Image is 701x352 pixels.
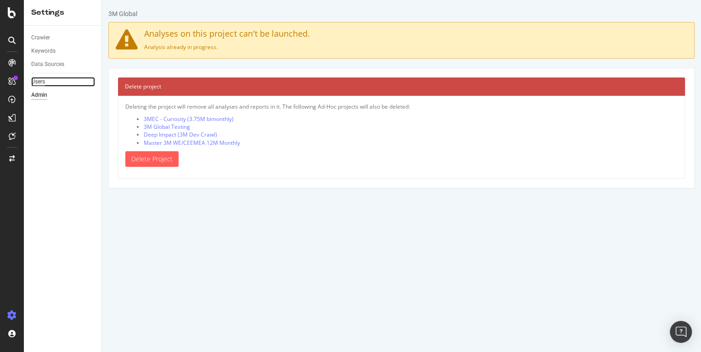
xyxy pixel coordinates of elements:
a: 3MEC - Curiosity (3.75M bimonthly) [42,115,132,123]
div: 3M Global [6,9,35,18]
a: Keywords [31,46,95,56]
div: Data Sources [31,60,64,69]
a: Master 3M WE/CEEMEA 12M Monthly [42,139,138,147]
div: Keywords [31,46,56,56]
h4: Analyses on this project can't be launched. [14,29,585,38]
div: Crawler [31,33,50,43]
a: Data Sources [31,60,95,69]
p: Deleting the project will remove all analyses and reports in it. The following Ad-Hoc projects wi... [23,103,576,110]
a: Users [31,77,95,87]
a: Deep Impact (3M Dev Crawl) [42,131,115,138]
a: Admin [31,90,95,100]
a: Crawler [31,33,95,43]
div: Users [31,77,45,87]
div: Open Intercom Messenger [670,321,692,343]
div: Settings [31,7,94,18]
a: Delete Project [23,151,77,167]
p: Analysis already in progress. [14,43,585,51]
h4: Delete project [23,82,576,91]
div: Admin [31,90,47,100]
a: 3M Global Testing [42,123,88,131]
